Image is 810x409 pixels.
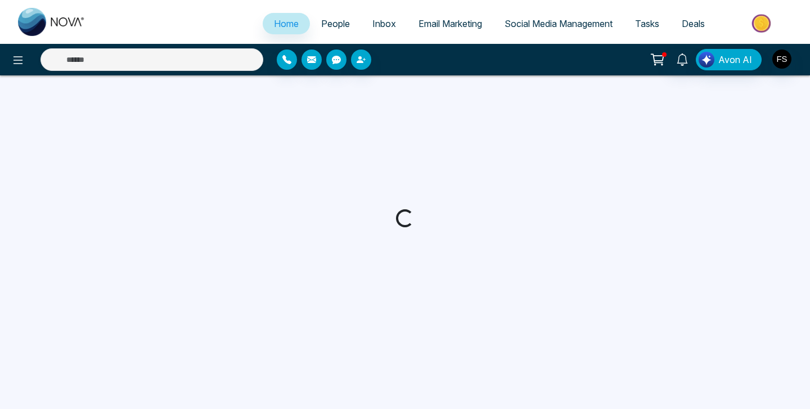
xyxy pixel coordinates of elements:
img: Market-place.gif [722,11,803,36]
img: Lead Flow [699,52,714,68]
a: Email Marketing [407,13,493,34]
a: People [310,13,361,34]
span: Social Media Management [505,18,613,29]
a: Home [263,13,310,34]
a: Social Media Management [493,13,624,34]
img: Nova CRM Logo [18,8,85,36]
span: People [321,18,350,29]
span: Tasks [635,18,659,29]
span: Deals [682,18,705,29]
span: Email Marketing [418,18,482,29]
button: Avon AI [696,49,762,70]
a: Tasks [624,13,670,34]
span: Inbox [372,18,396,29]
a: Inbox [361,13,407,34]
img: User Avatar [772,50,791,69]
span: Home [274,18,299,29]
a: Deals [670,13,716,34]
span: Avon AI [718,53,752,66]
